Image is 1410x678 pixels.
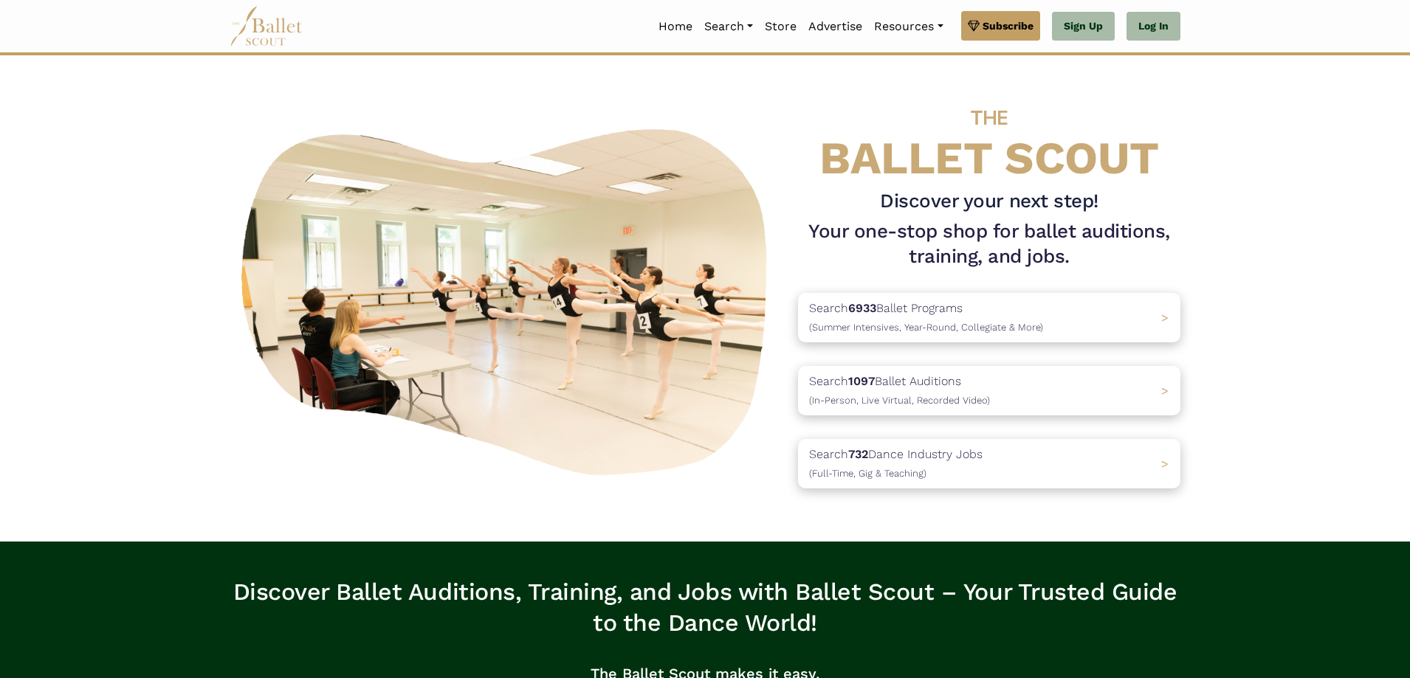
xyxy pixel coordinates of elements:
[809,322,1043,333] span: (Summer Intensives, Year-Round, Collegiate & More)
[698,11,759,42] a: Search
[971,105,1008,130] span: THE
[809,395,990,406] span: (In-Person, Live Virtual, Recorded Video)
[798,189,1180,214] h3: Discover your next step!
[1052,12,1115,41] a: Sign Up
[1161,457,1169,471] span: >
[961,11,1040,41] a: Subscribe
[983,18,1034,34] span: Subscribe
[802,11,868,42] a: Advertise
[798,439,1180,488] a: Search732Dance Industry Jobs(Full-Time, Gig & Teaching) >
[809,468,926,479] span: (Full-Time, Gig & Teaching)
[809,372,990,409] p: Search Ballet Auditions
[798,366,1180,415] a: Search1097Ballet Auditions(In-Person, Live Virtual, Recorded Video) >
[1161,384,1169,398] span: >
[1127,12,1180,41] a: Log In
[759,11,802,42] a: Store
[1161,311,1169,325] span: >
[230,577,1180,638] h3: Discover Ballet Auditions, Training, and Jobs with Ballet Scout – Your Trusted Guide to the Dance...
[809,445,983,482] p: Search Dance Industry Jobs
[653,11,698,42] a: Home
[798,85,1180,183] h4: BALLET SCOUT
[798,219,1180,269] h1: Your one-stop shop for ballet auditions, training, and jobs.
[848,301,876,315] b: 6933
[848,447,868,461] b: 732
[848,374,875,388] b: 1097
[809,299,1043,336] p: Search Ballet Programs
[798,293,1180,342] a: Search6933Ballet Programs(Summer Intensives, Year-Round, Collegiate & More)>
[968,18,980,34] img: gem.svg
[230,113,786,484] img: A group of ballerinas talking to each other in a ballet studio
[868,11,949,42] a: Resources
